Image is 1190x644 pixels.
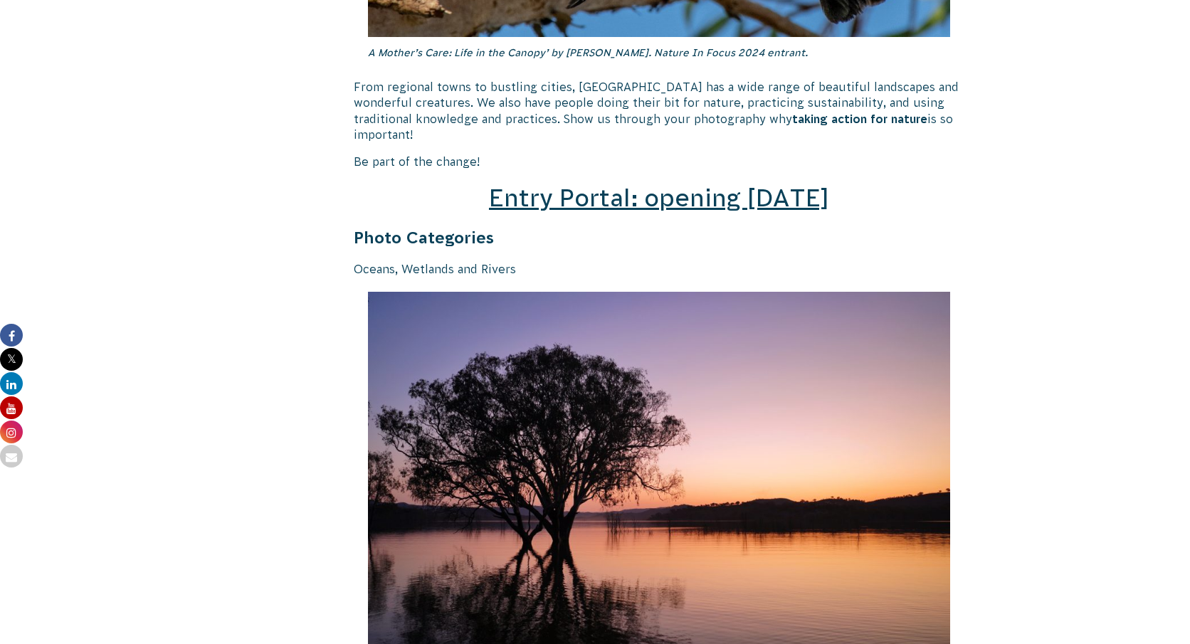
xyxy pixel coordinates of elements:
[354,79,964,143] p: From regional towns to bustling cities, [GEOGRAPHIC_DATA] has a wide range of beautiful landscape...
[354,154,964,169] p: Be part of the change!
[354,261,964,277] p: Oceans, Wetlands and Rivers
[354,228,494,247] strong: Photo Categories
[368,47,808,58] em: A Mother’s Care: Life in the Canopy’ by [PERSON_NAME]. Nature In Focus 2024 entrant.
[792,112,927,125] strong: taking action for nature
[489,184,829,211] a: Entry Portal: opening [DATE]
